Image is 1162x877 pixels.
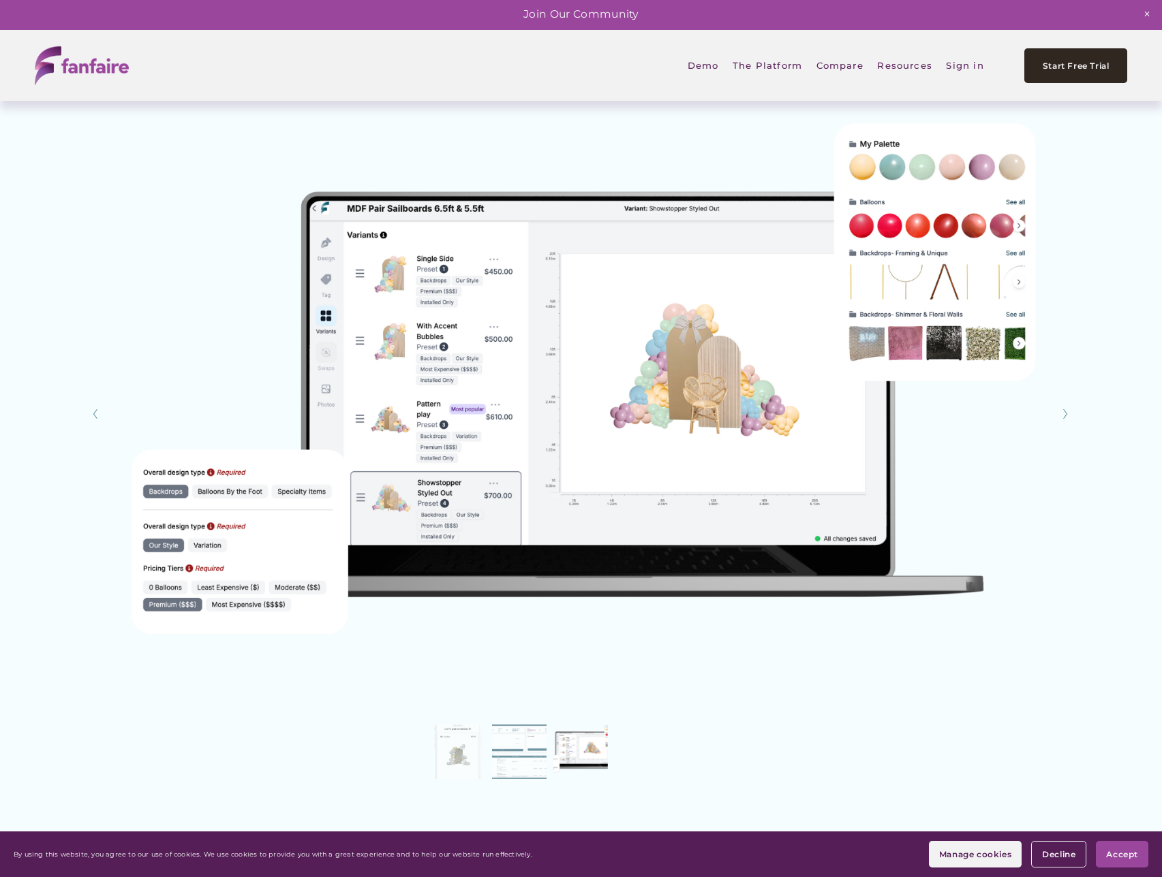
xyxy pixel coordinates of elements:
[87,403,105,425] button: Previous Slide
[877,51,932,80] span: Resources
[1031,841,1086,867] button: Decline
[1096,841,1148,867] button: Accept
[733,50,802,81] a: folder dropdown
[35,46,129,85] img: fanfaire
[1042,849,1075,859] span: Decline
[1024,48,1127,83] a: Start Free Trial
[929,841,1022,867] button: Manage cookies
[939,849,1011,859] span: Manage cookies
[733,51,802,80] span: The Platform
[1057,403,1075,425] button: Next Slide
[816,50,863,81] a: Compare
[1106,849,1138,859] span: Accept
[877,50,932,81] a: folder dropdown
[946,50,983,81] a: Sign in
[14,850,532,859] p: By using this website, you agree to our use of cookies. We use cookies to provide you with a grea...
[113,116,1048,712] img: The Design Studio
[688,50,719,81] a: Demo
